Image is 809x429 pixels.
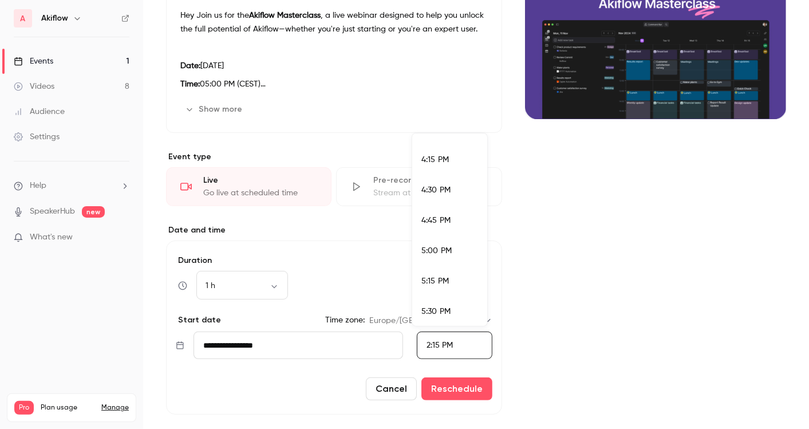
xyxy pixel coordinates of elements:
span: 5:00 PM [421,247,452,255]
span: 4:15 PM [421,156,449,164]
span: 5:30 PM [421,308,451,316]
span: 4:45 PM [421,217,451,225]
span: 5:15 PM [421,277,449,285]
span: 4:30 PM [421,186,451,194]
